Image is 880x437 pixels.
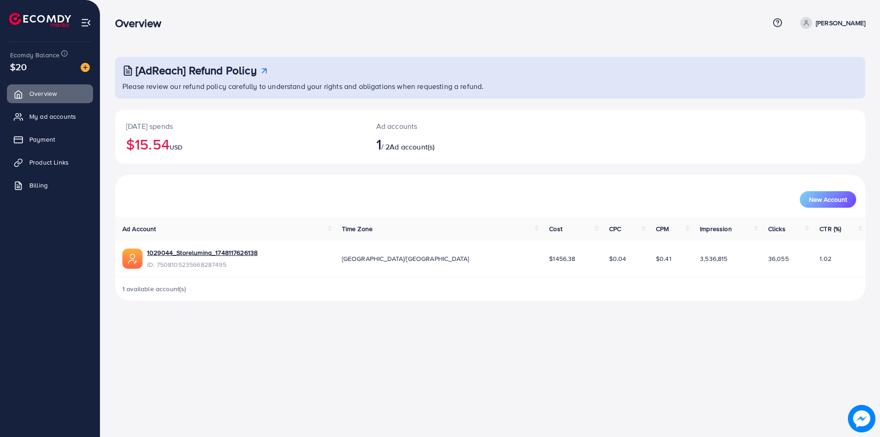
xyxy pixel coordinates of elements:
span: 1 [376,133,381,155]
span: Payment [29,135,55,144]
span: 3,536,815 [700,254,727,263]
span: ID: 7508105235668287495 [147,260,258,269]
span: Ad Account [122,224,156,233]
span: Ecomdy Balance [10,50,60,60]
span: $1456.38 [549,254,575,263]
span: Overview [29,89,57,98]
h3: [AdReach] Refund Policy [136,64,257,77]
span: CPC [609,224,621,233]
span: Ad account(s) [390,142,434,152]
img: ic-ads-acc.e4c84228.svg [122,249,143,269]
img: logo [9,13,71,27]
span: CPM [656,224,669,233]
span: Product Links [29,158,69,167]
span: 36,055 [768,254,789,263]
span: [GEOGRAPHIC_DATA]/[GEOGRAPHIC_DATA] [342,254,469,263]
h2: $15.54 [126,135,354,153]
span: CTR (%) [819,224,841,233]
h3: Overview [115,17,169,30]
a: 1029044_Storelumina_1748117626138 [147,248,258,257]
span: $0.04 [609,254,627,263]
span: New Account [809,196,847,203]
p: Please review our refund policy carefully to understand your rights and obligations when requesti... [122,81,860,92]
span: Impression [700,224,732,233]
span: 1.02 [819,254,831,263]
span: Cost [549,224,562,233]
span: $0.41 [656,254,671,263]
h2: / 2 [376,135,542,153]
a: Payment [7,130,93,149]
span: 1 available account(s) [122,284,187,293]
span: Time Zone [342,224,373,233]
img: image [81,63,90,72]
span: Billing [29,181,48,190]
a: My ad accounts [7,107,93,126]
img: menu [81,17,91,28]
span: My ad accounts [29,112,76,121]
span: Clicks [768,224,786,233]
a: Product Links [7,153,93,171]
p: [DATE] spends [126,121,354,132]
img: image [848,405,875,432]
a: Billing [7,176,93,194]
p: Ad accounts [376,121,542,132]
p: [PERSON_NAME] [816,17,865,28]
span: $20 [10,60,27,73]
a: Overview [7,84,93,103]
span: USD [170,143,182,152]
a: [PERSON_NAME] [797,17,865,29]
button: New Account [800,191,856,208]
